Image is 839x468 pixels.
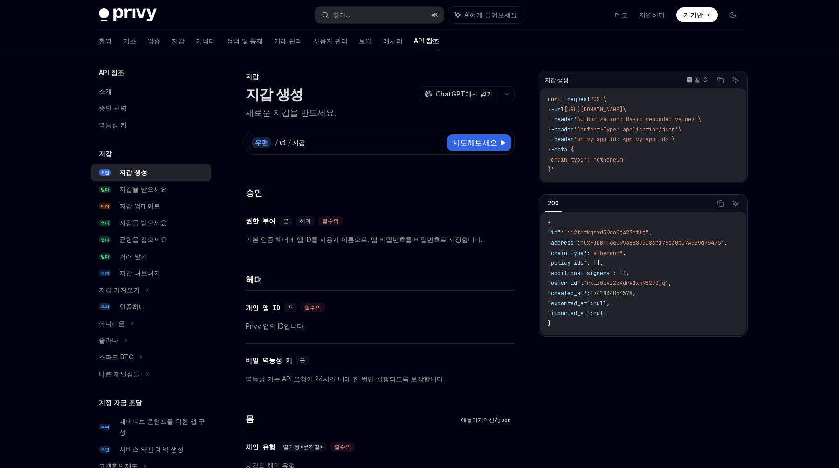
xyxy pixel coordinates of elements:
[333,11,350,19] font: 찾다...
[288,304,293,311] font: 끈
[283,443,323,451] font: 열거형<문자열>
[304,304,321,311] font: 필수의
[119,303,145,310] font: 인증하다
[668,279,672,287] span: ,
[672,136,675,143] span: \
[715,198,727,210] button: 코드 블록의 내용을 복사하세요
[561,229,564,236] span: :
[99,69,124,76] font: API 참조
[91,298,211,315] a: 우편인증하다
[196,37,215,45] font: 커넥터
[91,83,211,100] a: 소개
[574,126,678,133] span: 'Content-Type: application/json'
[548,156,626,164] span: "chain_type": "ethereum"
[334,443,351,451] font: 필수의
[246,443,275,451] font: 체인 유형
[649,229,652,236] span: ,
[548,229,561,236] span: "id"
[545,76,569,83] font: 지갑 생성
[548,320,551,327] span: }
[123,30,136,52] a: 기초
[91,117,211,133] a: 멱등성 키
[101,237,109,242] font: 얻다
[548,116,574,123] span: --header
[633,289,636,297] span: ,
[99,286,140,294] font: 지갑 가져오기
[548,310,590,317] span: "imported_at"
[246,303,280,312] font: 개인 앱 ID
[91,100,211,117] a: 승인 서명
[436,90,493,98] font: ChatGPT에서 열기
[322,217,339,225] font: 필수의
[564,229,649,236] span: "id2tptkqrxd39qo9j423etij"
[698,116,701,123] span: \
[603,96,606,103] span: \
[119,235,167,243] font: 균형을 잡으세요
[292,138,305,147] font: 지갑
[283,217,289,225] font: 끈
[548,289,587,297] span: "created_at"
[383,37,403,45] font: 레시피
[101,187,109,192] font: 얻다
[300,357,305,364] font: 끈
[119,185,167,193] font: 지갑을 받으세요
[587,259,603,267] span: : [],
[590,249,623,257] span: "ethereum"
[101,204,109,209] font: 반점
[227,30,263,52] a: 정책 및 통제
[288,138,291,147] font: /
[564,106,623,113] span: [URL][DOMAIN_NAME]
[695,76,700,83] font: 컬
[548,136,574,143] span: --header
[315,7,444,23] button: 찾다...⌘K
[101,254,109,259] font: 얻다
[313,37,348,45] font: 사용자 관리
[99,37,112,45] font: 환영
[91,181,211,198] a: 얻다지갑을 받으세요
[419,86,499,102] button: ChatGPT에서 열기
[172,30,185,52] a: 지갑
[119,417,205,436] font: 네이티브 온램프를 위한 앱 구성
[681,72,712,88] button: 컬
[274,37,302,45] font: 거래 관리
[99,150,112,158] font: 지갑
[99,8,157,21] img: 어두운 로고
[313,30,348,52] a: 사용자 관리
[548,219,551,227] span: {
[119,168,147,176] font: 지갑 생성
[300,217,311,225] font: 헤더
[590,289,633,297] span: 1741834854578
[274,30,302,52] a: 거래 관리
[584,279,668,287] span: "rkiz0ivz254drv1xw982v3jq"
[548,239,577,247] span: "address"
[548,279,580,287] span: "owner_id"
[464,11,517,19] font: AI에게 물어보세요
[574,136,672,143] span: 'privy-app-id: <privy-app-id>'
[279,138,287,147] font: v1
[593,300,606,307] span: null
[587,289,590,297] span: :
[590,300,593,307] span: :
[431,11,434,18] font: ⌘
[580,239,724,247] span: "0xF1DBff66C993EE895C8cb176c30b07A559d76496"
[623,249,626,257] span: ,
[99,336,118,344] font: 솔라나
[99,353,133,361] font: 스파크 BTC
[729,198,742,210] button: AI에게 물어보세요
[567,146,574,153] span: '{
[119,445,184,453] font: 서비스 약관 계약 생성
[448,7,524,23] button: AI에게 물어보세요
[99,104,127,112] font: 승인 서명
[91,198,211,214] a: 반점지갑 업데이트
[123,37,136,45] font: 기초
[246,72,259,80] font: 지갑
[99,370,140,378] font: 다른 체인점들
[255,138,268,146] font: 우편
[676,7,718,22] a: 계기반
[246,375,445,383] font: 멱등성 키는 API 요청이 24시간 내에 한 번만 실행되도록 보장합니다.
[101,304,109,310] font: 우편
[548,249,587,257] span: "chain_type"
[91,231,211,248] a: 얻다균형을 잡으세요
[227,37,263,45] font: 정책 및 통제
[715,74,727,86] button: 코드 블록의 내용을 복사하세요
